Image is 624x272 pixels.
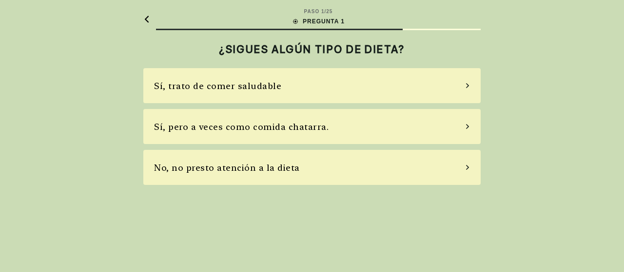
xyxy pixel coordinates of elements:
[303,18,345,25] font: PREGUNTA 1
[154,122,329,132] font: Sí, pero a veces como comida chatarra.
[154,163,300,173] font: No, no presto atención a la dieta
[326,9,332,14] font: 25
[154,81,281,91] font: Sí, trato de comer saludable
[321,9,325,14] font: 1
[219,43,405,55] font: ¿SIGUES ALGÚN TIPO DE DIETA?
[304,9,320,14] font: PASO
[325,9,327,14] font: /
